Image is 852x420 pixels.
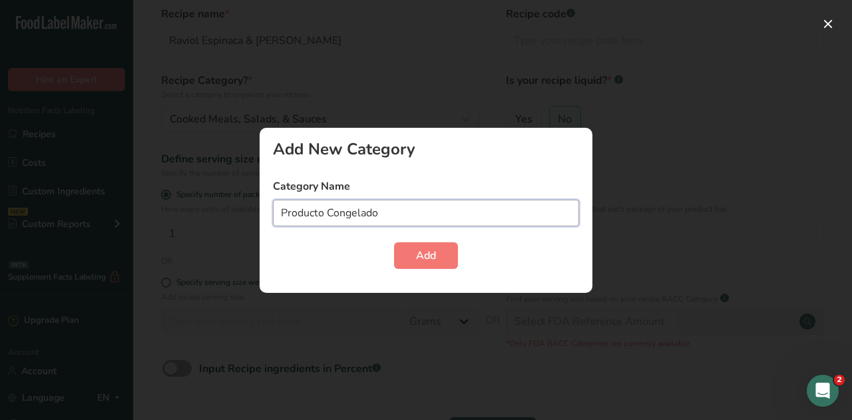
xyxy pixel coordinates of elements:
button: Add [394,242,458,269]
iframe: Intercom live chat [807,375,839,407]
input: Type your category name here [273,200,579,226]
span: Add [416,248,436,264]
span: 2 [834,375,845,385]
label: Category Name [273,178,579,194]
div: Add New Category [273,141,579,157]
